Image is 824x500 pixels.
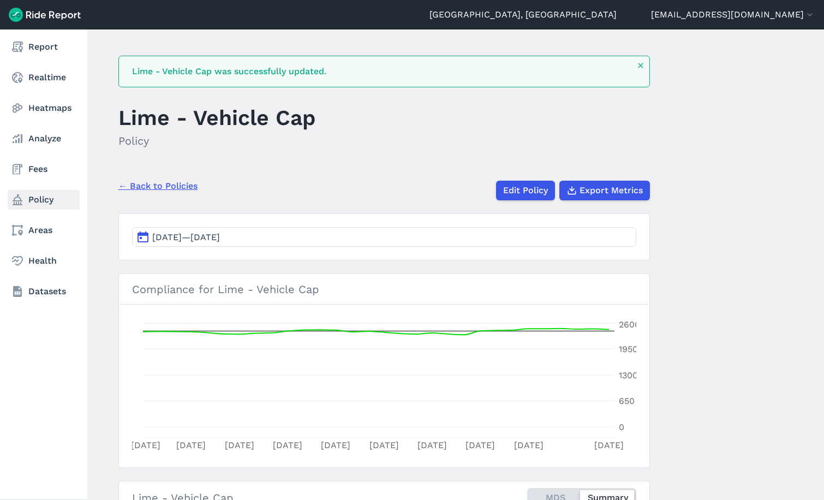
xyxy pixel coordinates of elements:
tspan: [DATE] [594,440,624,450]
a: Analyze [8,129,80,148]
tspan: [DATE] [417,440,447,450]
h1: Lime - Vehicle Cap [118,103,315,133]
a: Edit Policy [496,181,555,200]
a: Datasets [8,282,80,301]
h3: Compliance for Lime - Vehicle Cap [119,274,649,305]
a: Policy [8,190,80,210]
tspan: 1300 [619,370,638,380]
tspan: [DATE] [369,440,399,450]
tspan: [DATE] [273,440,302,450]
a: Fees [8,159,80,179]
span: Export Metrics [580,184,643,197]
tspan: 0 [619,422,624,432]
tspan: [DATE] [131,440,160,450]
a: ← Back to Policies [118,180,198,193]
a: Areas [8,221,80,240]
a: Heatmaps [8,98,80,118]
tspan: [DATE] [514,440,544,450]
div: Lime - Vehicle Cap was successfully updated. [132,65,630,78]
tspan: [DATE] [225,440,254,450]
a: Report [8,37,80,57]
tspan: [DATE] [465,440,495,450]
tspan: 1950 [619,344,638,354]
a: Realtime [8,68,80,87]
h2: Policy [118,133,315,149]
span: [DATE]—[DATE] [152,232,220,242]
a: Health [8,251,80,271]
button: [DATE]—[DATE] [132,227,636,247]
button: Export Metrics [559,181,650,200]
tspan: 650 [619,396,635,406]
tspan: 2600 [619,319,640,330]
a: [GEOGRAPHIC_DATA], [GEOGRAPHIC_DATA] [429,8,617,21]
button: [EMAIL_ADDRESS][DOMAIN_NAME] [651,8,815,21]
tspan: [DATE] [176,440,206,450]
tspan: [DATE] [321,440,350,450]
img: Ride Report [9,8,81,22]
